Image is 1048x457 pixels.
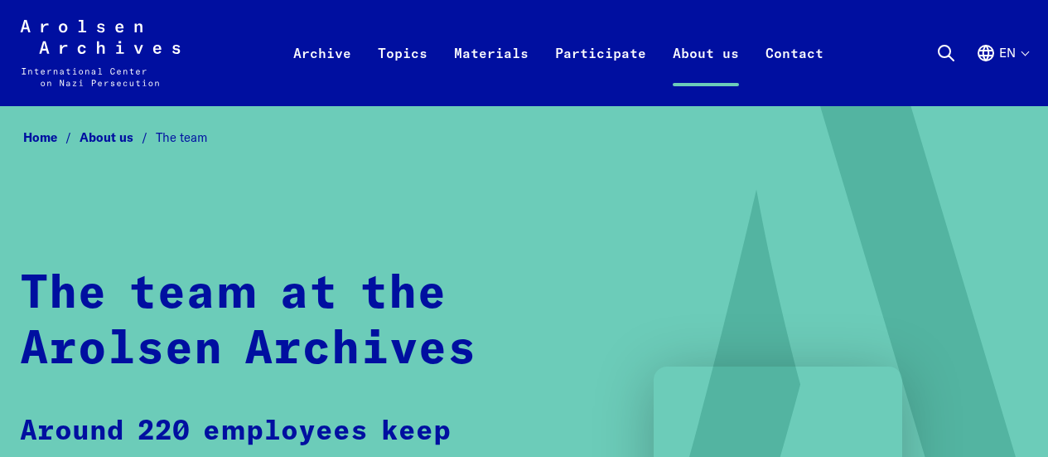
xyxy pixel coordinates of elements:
a: About us [80,129,156,145]
h1: The team at the Arolsen Archives [20,267,495,378]
a: Archive [280,40,365,106]
nav: Breadcrumb [20,125,1028,150]
a: Materials [441,40,542,106]
a: Home [23,129,80,145]
nav: Primary [280,20,837,86]
a: Participate [542,40,659,106]
a: Topics [365,40,441,106]
a: Contact [752,40,837,106]
button: English, language selection [976,43,1028,103]
a: About us [659,40,752,106]
span: The team [156,129,207,145]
